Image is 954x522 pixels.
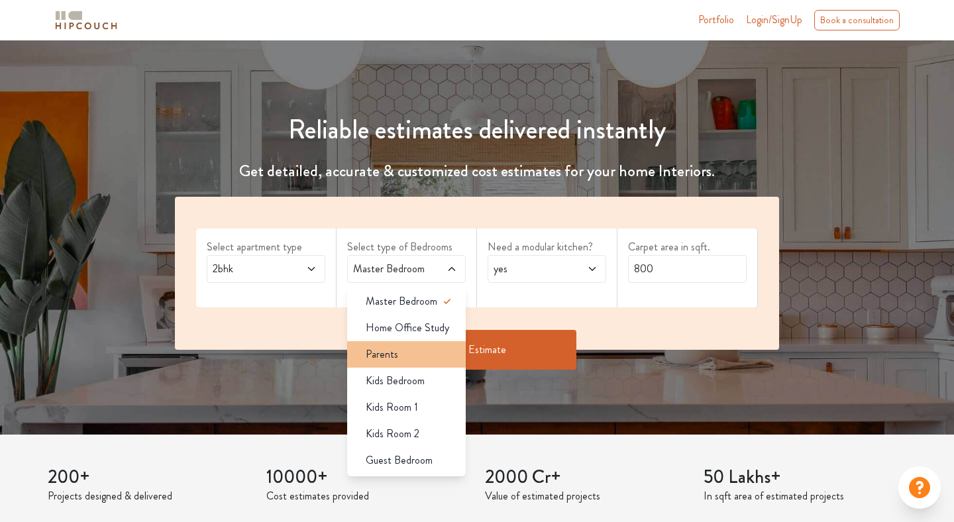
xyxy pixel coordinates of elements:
span: Master Bedroom [350,261,431,277]
p: In sqft area of estimated projects [704,488,906,504]
h3: 10000+ [266,466,469,489]
h1: Reliable estimates delivered instantly [167,114,787,146]
h3: 200+ [48,466,250,489]
div: Book a consultation [814,10,900,30]
span: yes [491,261,571,277]
button: Get Estimate [378,330,576,370]
p: Value of estimated projects [485,488,688,504]
h3: 50 Lakhs+ [704,466,906,489]
span: Home Office Study [366,320,449,336]
div: select 1 more room(s) [347,283,466,297]
span: Parents [366,346,398,362]
h4: Get detailed, accurate & customized cost estimates for your home Interiors. [167,162,787,181]
span: Login/SignUp [746,12,802,27]
span: 2bhk [210,261,290,277]
label: Need a modular kitchen? [488,239,606,255]
span: logo-horizontal.svg [53,5,119,35]
span: Kids Bedroom [366,373,425,389]
p: Cost estimates provided [266,488,469,504]
span: Master Bedroom [366,293,437,309]
label: Select type of Bedrooms [347,239,466,255]
label: Select apartment type [207,239,325,255]
img: logo-horizontal.svg [53,9,119,32]
a: Portfolio [698,12,734,28]
p: Projects designed & delivered [48,488,250,504]
span: Kids Room 2 [366,426,419,442]
input: Enter area sqft [628,255,747,283]
span: Kids Room 1 [366,399,418,415]
label: Carpet area in sqft. [628,239,747,255]
h3: 2000 Cr+ [485,466,688,489]
span: Guest Bedroom [366,452,433,468]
